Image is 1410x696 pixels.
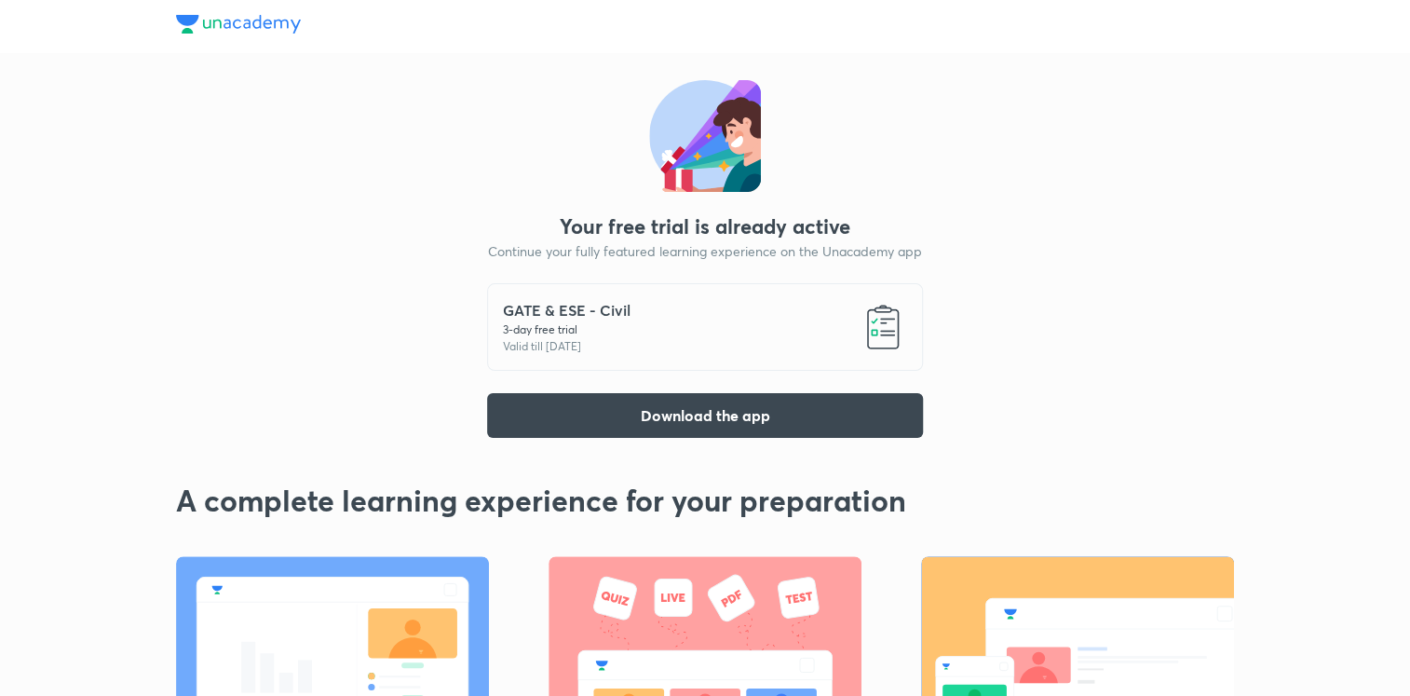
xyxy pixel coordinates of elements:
[859,303,907,351] img: -
[503,338,630,355] p: Valid till [DATE]
[503,321,630,338] p: 3 -day free trial
[560,214,850,238] div: Your free trial is already active
[487,393,923,438] button: Download the app
[649,80,761,192] img: status
[176,15,301,38] a: Unacademy
[176,483,1234,518] h2: A complete learning experience for your preparation
[503,299,630,321] h5: GATE & ESE - Civil
[176,15,301,34] img: Unacademy
[488,241,922,261] p: Continue your fully featured learning experience on the Unacademy app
